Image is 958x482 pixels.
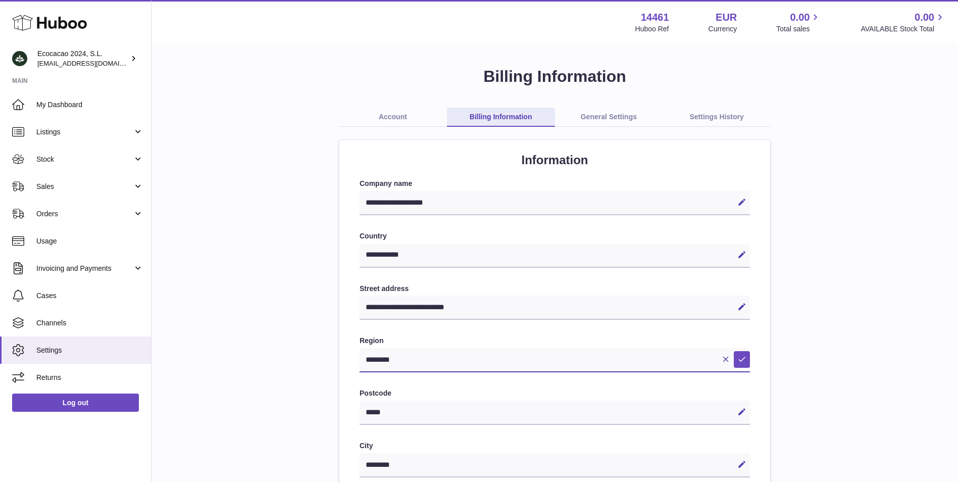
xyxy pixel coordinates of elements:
[447,108,555,127] a: Billing Information
[555,108,663,127] a: General Settings
[360,231,750,241] label: Country
[36,209,133,219] span: Orders
[861,24,946,34] span: AVAILABLE Stock Total
[709,24,737,34] div: Currency
[36,182,133,191] span: Sales
[12,394,139,412] a: Log out
[360,152,750,168] h2: Information
[716,11,737,24] strong: EUR
[36,346,143,355] span: Settings
[36,318,143,328] span: Channels
[36,236,143,246] span: Usage
[861,11,946,34] a: 0.00 AVAILABLE Stock Total
[36,264,133,273] span: Invoicing and Payments
[12,51,27,66] img: internalAdmin-14461@internal.huboo.com
[37,59,148,67] span: [EMAIL_ADDRESS][DOMAIN_NAME]
[790,11,810,24] span: 0.00
[360,441,750,451] label: City
[339,108,447,127] a: Account
[776,24,821,34] span: Total sales
[168,66,942,87] h1: Billing Information
[360,389,750,398] label: Postcode
[360,179,750,188] label: Company name
[360,336,750,346] label: Region
[915,11,934,24] span: 0.00
[36,155,133,164] span: Stock
[37,49,128,68] div: Ecocacao 2024, S.L.
[635,24,669,34] div: Huboo Ref
[36,100,143,110] span: My Dashboard
[36,291,143,301] span: Cases
[36,127,133,137] span: Listings
[36,373,143,382] span: Returns
[641,11,669,24] strong: 14461
[360,284,750,294] label: Street address
[776,11,821,34] a: 0.00 Total sales
[663,108,771,127] a: Settings History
